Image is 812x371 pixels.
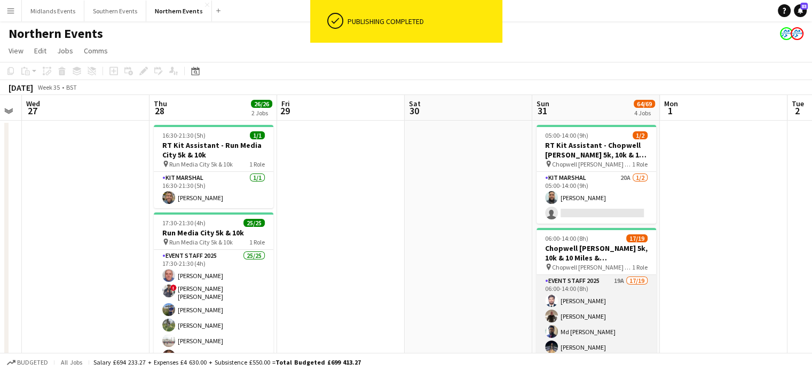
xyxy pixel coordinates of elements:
[626,234,648,242] span: 17/19
[154,228,273,238] h3: Run Media City 5k & 10k
[407,105,421,117] span: 30
[59,358,84,366] span: All jobs
[26,99,40,108] span: Wed
[169,238,233,246] span: Run Media City 5k & 10k
[251,100,272,108] span: 26/26
[633,131,648,139] span: 1/2
[634,100,655,108] span: 64/69
[169,160,233,168] span: Run Media City 5k & 10k
[25,105,40,117] span: 27
[632,160,648,168] span: 1 Role
[249,160,265,168] span: 1 Role
[53,44,77,58] a: Jobs
[552,160,632,168] span: Chopwell [PERSON_NAME] 5k, 10k & 10 Mile
[4,44,28,58] a: View
[545,234,588,242] span: 06:00-14:00 (8h)
[545,131,588,139] span: 05:00-14:00 (9h)
[84,1,146,21] button: Southern Events
[251,109,272,117] div: 2 Jobs
[66,83,77,91] div: BST
[84,46,108,56] span: Comms
[249,238,265,246] span: 1 Role
[57,46,73,56] span: Jobs
[537,140,656,160] h3: RT Kit Assistant - Chopwell [PERSON_NAME] 5k, 10k & 10 Miles & [PERSON_NAME]
[9,82,33,93] div: [DATE]
[281,99,290,108] span: Fri
[348,17,498,26] div: Publishing completed
[280,105,290,117] span: 29
[162,219,206,227] span: 17:30-21:30 (4h)
[22,1,84,21] button: Midlands Events
[537,99,549,108] span: Sun
[5,357,50,368] button: Budgeted
[154,172,273,208] app-card-role: Kit Marshal1/116:30-21:30 (5h)[PERSON_NAME]
[800,3,808,10] span: 83
[30,44,51,58] a: Edit
[792,99,804,108] span: Tue
[780,27,793,40] app-user-avatar: RunThrough Events
[275,358,361,366] span: Total Budgeted £699 413.27
[790,105,804,117] span: 2
[162,131,206,139] span: 16:30-21:30 (5h)
[35,83,62,91] span: Week 35
[93,358,361,366] div: Salary £694 233.27 + Expenses £4 630.00 + Subsistence £550.00 =
[170,285,177,291] span: !
[537,125,656,224] app-job-card: 05:00-14:00 (9h)1/2RT Kit Assistant - Chopwell [PERSON_NAME] 5k, 10k & 10 Miles & [PERSON_NAME] C...
[250,131,265,139] span: 1/1
[537,172,656,224] app-card-role: Kit Marshal20A1/205:00-14:00 (9h)[PERSON_NAME]
[146,1,212,21] button: Northern Events
[154,125,273,208] app-job-card: 16:30-21:30 (5h)1/1RT Kit Assistant - Run Media City 5k & 10k Run Media City 5k & 10k1 RoleKit Ma...
[34,46,46,56] span: Edit
[537,243,656,263] h3: Chopwell [PERSON_NAME] 5k, 10k & 10 Miles & [PERSON_NAME]
[552,263,632,271] span: Chopwell [PERSON_NAME] 5k, 10k & 10 Mile
[409,99,421,108] span: Sat
[535,105,549,117] span: 31
[80,44,112,58] a: Comms
[152,105,167,117] span: 28
[794,4,807,17] a: 83
[634,109,655,117] div: 4 Jobs
[154,212,273,370] app-job-card: 17:30-21:30 (4h)25/25Run Media City 5k & 10k Run Media City 5k & 10k1 RoleEvent Staff 202525/2517...
[9,26,103,42] h1: Northern Events
[791,27,803,40] app-user-avatar: RunThrough Events
[663,105,678,117] span: 1
[9,46,23,56] span: View
[17,359,48,366] span: Budgeted
[154,140,273,160] h3: RT Kit Assistant - Run Media City 5k & 10k
[632,263,648,271] span: 1 Role
[154,99,167,108] span: Thu
[664,99,678,108] span: Mon
[243,219,265,227] span: 25/25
